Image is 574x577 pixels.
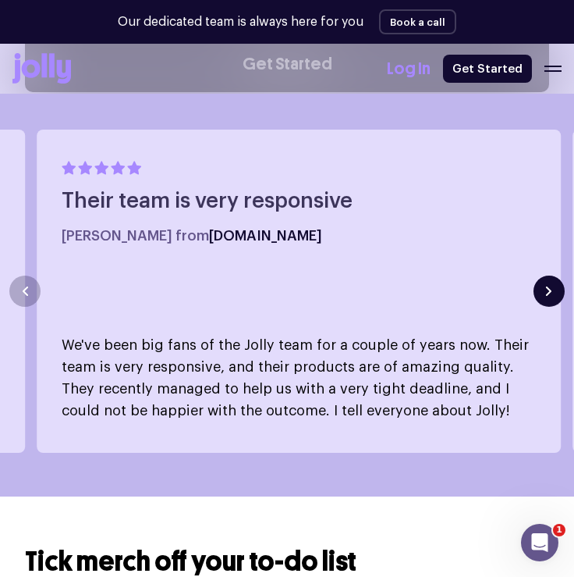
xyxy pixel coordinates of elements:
h4: Their team is very responsive [62,191,536,212]
h5: [PERSON_NAME] from [62,228,536,244]
a: Log In [387,56,430,82]
p: We've been big fans of the Jolly team for a couple of years now. Their team is very responsive, a... [62,334,536,422]
iframe: Intercom live chat [521,524,558,561]
h2: Tick merch off your to-do list [25,547,549,576]
span: 1 [553,524,565,536]
p: Our dedicated team is always here for you [118,12,363,31]
a: Get Started [443,55,532,83]
span: [DOMAIN_NAME] [209,229,322,243]
button: Book a call [379,9,456,34]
